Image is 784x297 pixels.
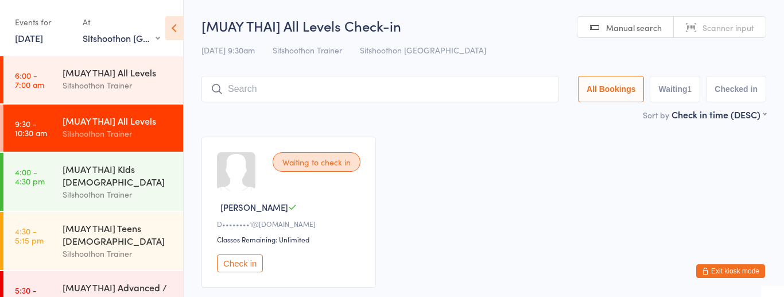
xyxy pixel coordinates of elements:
time: 4:30 - 5:15 pm [15,226,44,245]
div: Classes Remaining: Unlimited [217,234,364,244]
label: Sort by [643,109,669,121]
a: 9:30 -10:30 am[MUAY THAI] All LevelsSitshoothon Trainer [3,105,183,152]
div: Sitshoothon [GEOGRAPHIC_DATA] [83,32,160,44]
h2: [MUAY THAI] All Levels Check-in [201,16,766,35]
div: Waiting to check in [273,152,360,172]
div: [MUAY THAI] All Levels [63,114,173,127]
button: Checked in [706,76,766,102]
div: [MUAY THAI] Teens [DEMOGRAPHIC_DATA] [63,222,173,247]
div: Events for [15,13,71,32]
button: Exit kiosk mode [696,264,765,278]
div: Sitshoothon Trainer [63,247,173,260]
span: Sitshoothon Trainer [273,44,342,56]
button: Waiting1 [650,76,700,102]
span: Sitshoothon [GEOGRAPHIC_DATA] [360,44,486,56]
div: 1 [688,84,692,94]
span: Manual search [606,22,662,33]
div: [MUAY THAI] All Levels [63,66,173,79]
button: All Bookings [578,76,645,102]
input: Search [201,76,559,102]
span: Scanner input [703,22,754,33]
a: [DATE] [15,32,43,44]
div: Check in time (DESC) [672,108,766,121]
span: [DATE] 9:30am [201,44,255,56]
span: [PERSON_NAME] [220,201,288,213]
a: 4:00 -4:30 pm[MUAY THAI] Kids [DEMOGRAPHIC_DATA]Sitshoothon Trainer [3,153,183,211]
a: 6:00 -7:00 am[MUAY THAI] All LevelsSitshoothon Trainer [3,56,183,103]
time: 9:30 - 10:30 am [15,119,47,137]
button: Check in [217,254,263,272]
a: 4:30 -5:15 pm[MUAY THAI] Teens [DEMOGRAPHIC_DATA]Sitshoothon Trainer [3,212,183,270]
div: D••••••••1@[DOMAIN_NAME] [217,219,364,229]
div: Sitshoothon Trainer [63,127,173,140]
div: [MUAY THAI] Kids [DEMOGRAPHIC_DATA] [63,163,173,188]
div: Sitshoothon Trainer [63,188,173,201]
div: At [83,13,160,32]
div: Sitshoothon Trainer [63,79,173,92]
time: 6:00 - 7:00 am [15,71,44,89]
time: 4:00 - 4:30 pm [15,167,45,186]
